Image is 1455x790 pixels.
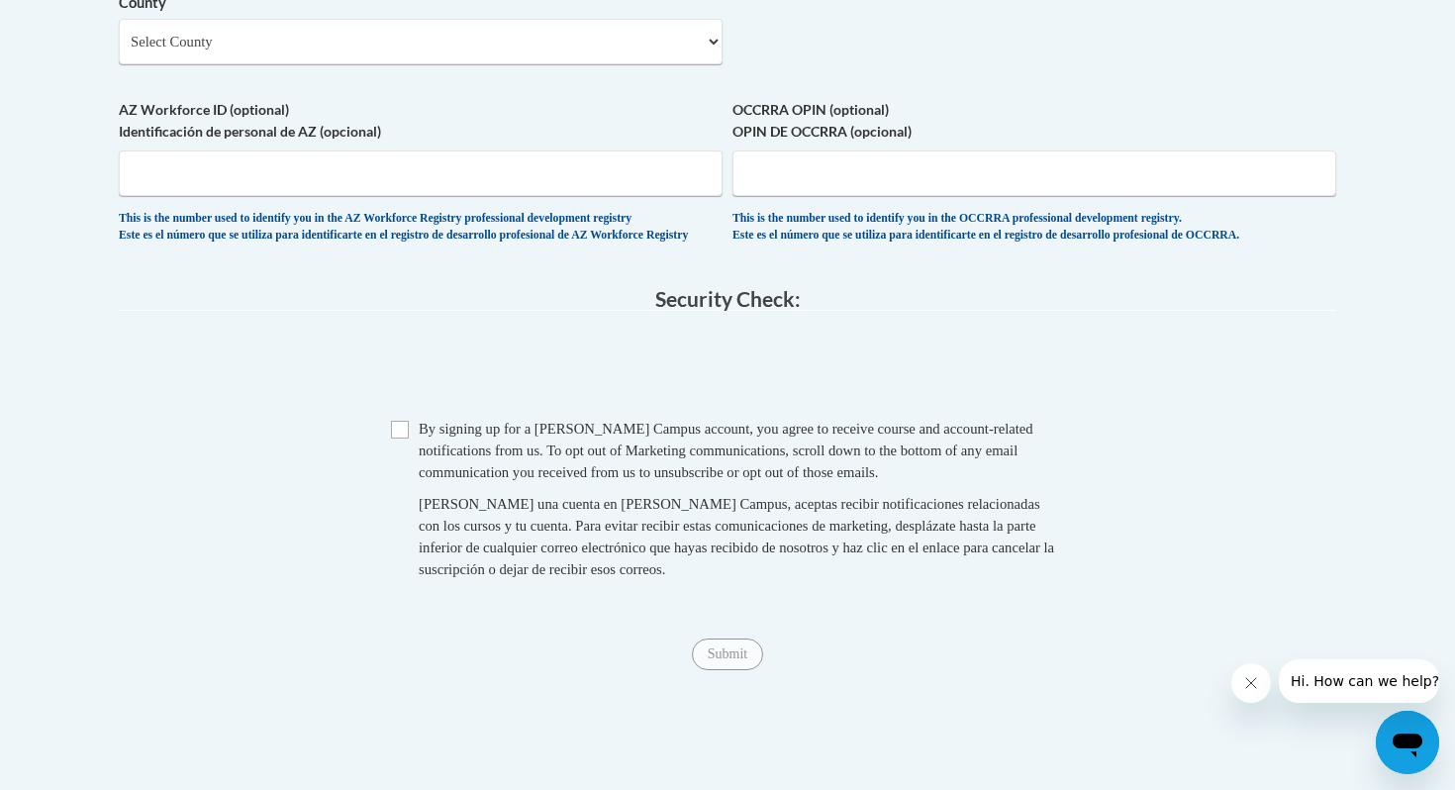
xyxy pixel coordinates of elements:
[1231,663,1271,703] iframe: Close message
[577,331,878,408] iframe: reCAPTCHA
[732,211,1336,244] div: This is the number used to identify you in the OCCRRA professional development registry. Este es ...
[119,99,723,143] label: AZ Workforce ID (optional) Identificación de personal de AZ (opcional)
[419,496,1054,577] span: [PERSON_NAME] una cuenta en [PERSON_NAME] Campus, aceptas recibir notificaciones relacionadas con...
[1279,659,1439,703] iframe: Message from company
[692,639,763,670] input: Submit
[732,99,1336,143] label: OCCRRA OPIN (optional) OPIN DE OCCRRA (opcional)
[419,421,1033,480] span: By signing up for a [PERSON_NAME] Campus account, you agree to receive course and account-related...
[655,286,801,311] span: Security Check:
[119,211,723,244] div: This is the number used to identify you in the AZ Workforce Registry professional development reg...
[1376,711,1439,774] iframe: Button to launch messaging window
